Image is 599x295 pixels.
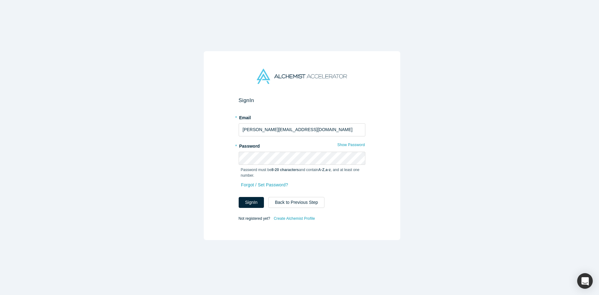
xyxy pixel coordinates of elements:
button: Back to Previous Step [268,197,324,208]
img: Alchemist Accelerator Logo [257,69,347,84]
strong: a-z [325,168,331,172]
h2: Sign In [239,97,365,104]
label: Password [239,141,365,150]
strong: A-Z [318,168,324,172]
p: Password must be and contain , , and at least one number. [241,167,363,178]
a: Create Alchemist Profile [273,214,315,223]
span: Not registered yet? [239,216,270,220]
a: Forgot / Set Password? [241,179,289,190]
label: Email [239,112,365,121]
button: Show Password [337,141,365,149]
strong: 8-20 characters [271,168,299,172]
button: SignIn [239,197,264,208]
